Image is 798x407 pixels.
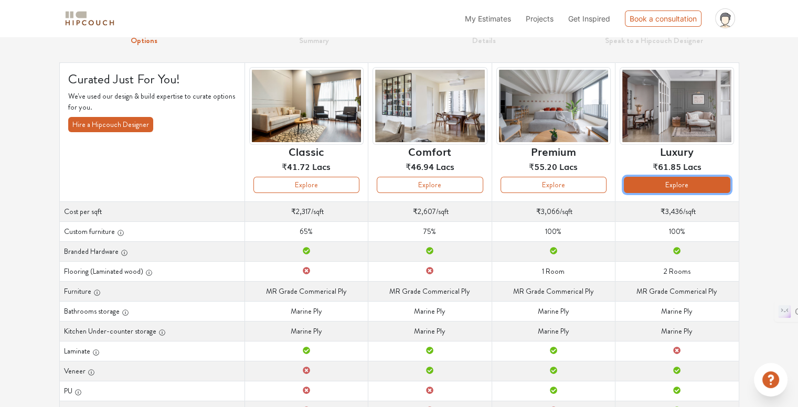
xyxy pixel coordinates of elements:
[536,206,560,217] span: ₹3,066
[615,201,739,221] td: /sqft
[59,301,244,321] th: Bathrooms storage
[244,321,368,341] td: Marine Ply
[63,7,116,30] span: logo-horizontal.svg
[253,177,359,193] button: Explore
[496,67,611,145] img: header-preview
[529,160,557,173] span: ₹55.20
[615,281,739,301] td: MR Grade Commerical Ply
[465,14,511,23] span: My Estimates
[368,221,492,241] td: 75%
[492,301,615,321] td: Marine Ply
[59,281,244,301] th: Furniture
[436,160,454,173] span: Lacs
[492,321,615,341] td: Marine Ply
[492,281,615,301] td: MR Grade Commerical Ply
[244,201,368,221] td: /sqft
[615,321,739,341] td: Marine Ply
[59,341,244,361] th: Laminate
[377,177,483,193] button: Explore
[492,221,615,241] td: 100%
[660,145,694,157] h6: Luxury
[59,321,244,341] th: Kitchen Under-counter storage
[661,206,683,217] span: ₹3,436
[605,35,703,46] strong: Speak to a Hipcouch Designer
[131,35,157,46] strong: Options
[501,177,607,193] button: Explore
[620,67,734,145] img: header-preview
[492,201,615,221] td: /sqft
[59,381,244,401] th: PU
[492,261,615,281] td: 1 Room
[624,177,730,193] button: Explore
[368,301,492,321] td: Marine Ply
[373,67,487,145] img: header-preview
[244,301,368,321] td: Marine Ply
[683,160,701,173] span: Lacs
[59,261,244,281] th: Flooring (Laminated wood)
[312,160,331,173] span: Lacs
[531,145,576,157] h6: Premium
[615,261,739,281] td: 2 Rooms
[299,35,329,46] strong: Summary
[368,201,492,221] td: /sqft
[59,201,244,221] th: Cost per sqft
[249,67,364,145] img: header-preview
[408,145,451,157] h6: Comfort
[615,221,739,241] td: 100%
[653,160,681,173] span: ₹61.85
[472,35,496,46] strong: Details
[291,206,311,217] span: ₹2,317
[526,14,554,23] span: Projects
[68,71,236,87] h4: Curated Just For You!
[59,241,244,261] th: Branded Hardware
[59,221,244,241] th: Custom furniture
[244,281,368,301] td: MR Grade Commerical Ply
[289,145,324,157] h6: Classic
[406,160,434,173] span: ₹46.94
[559,160,578,173] span: Lacs
[68,117,153,132] button: Hire a Hipcouch Designer
[615,301,739,321] td: Marine Ply
[413,206,436,217] span: ₹2,607
[368,321,492,341] td: Marine Ply
[625,10,701,27] div: Book a consultation
[368,281,492,301] td: MR Grade Commerical Ply
[63,9,116,28] img: logo-horizontal.svg
[59,361,244,381] th: Veneer
[244,221,368,241] td: 65%
[568,14,610,23] span: Get Inspired
[68,91,236,113] p: We've used our design & build expertise to curate options for you.
[282,160,310,173] span: ₹41.72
